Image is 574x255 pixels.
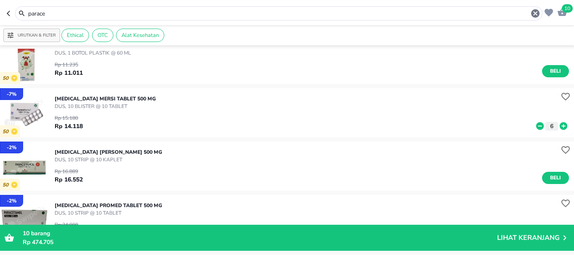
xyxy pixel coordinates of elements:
[55,68,83,77] p: Rp 11.011
[116,32,164,39] span: Alat Kesehatan
[27,9,530,18] input: Cari 4000+ produk di sini
[55,122,83,131] p: Rp 14.118
[23,229,497,238] p: barang
[3,182,11,188] p: 50
[7,144,16,151] p: - 2 %
[55,175,83,184] p: Rp 16.552
[55,49,160,57] p: DUS, 1 BOTOL PLASTIK @ 60 ML
[23,229,29,237] span: 10
[542,65,569,77] button: Beli
[92,29,113,42] div: OTC
[55,95,156,103] p: [MEDICAL_DATA] Mersi TABLET 500 MG
[3,75,11,81] p: 50
[542,172,569,184] button: Beli
[61,29,89,42] div: Ethical
[7,90,16,98] p: - 7 %
[18,32,56,39] p: Urutkan & Filter
[55,103,156,110] p: DUS, 10 BLISTER @ 10 TABLET
[555,5,567,18] button: 10
[55,114,83,122] p: Rp 15.180
[55,209,162,217] p: DUS, 10 STRIP @ 10 TABLET
[55,156,162,163] p: DUS, 10 STRIP @ 10 KAPLET
[55,61,83,68] p: Rp 11.235
[3,29,60,42] button: Urutkan & Filter
[3,129,11,135] p: 50
[23,238,53,246] span: Rp 474.705
[55,202,162,209] p: [MEDICAL_DATA] Promed TABLET 500 MG
[548,122,556,131] p: 6
[7,197,16,205] p: - 2 %
[116,29,164,42] div: Alat Kesehatan
[55,148,162,156] p: [MEDICAL_DATA] [PERSON_NAME] 500 MG
[55,221,83,229] p: Rp 24.000
[545,122,558,131] button: 6
[562,4,573,13] span: 10
[62,32,89,39] span: Ethical
[92,32,113,39] span: OTC
[55,168,83,175] p: Rp 16.889
[548,174,563,182] span: Beli
[548,67,563,76] span: Beli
